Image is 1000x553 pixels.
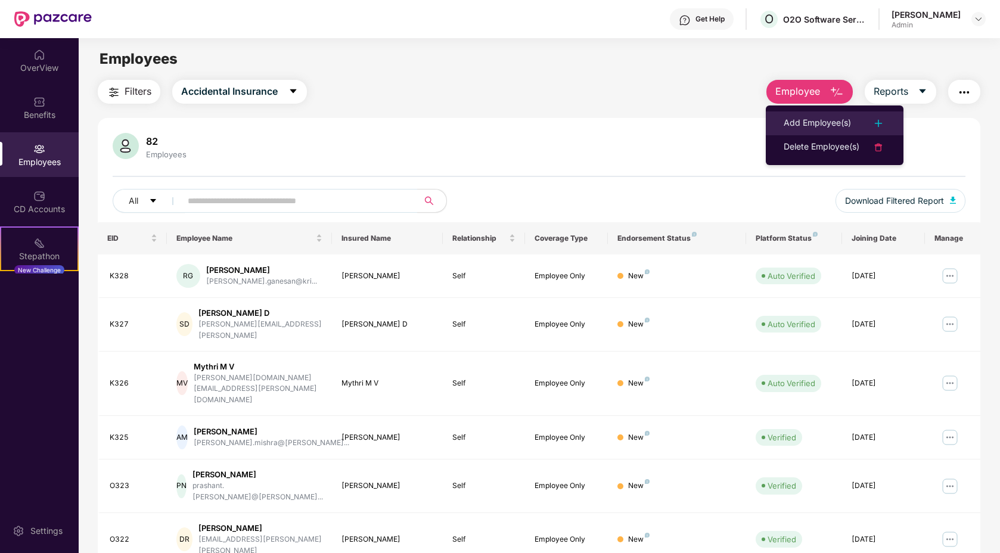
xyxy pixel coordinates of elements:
div: [DATE] [852,319,915,330]
div: Platform Status [756,234,833,243]
div: Auto Verified [768,377,815,389]
div: [PERSON_NAME] [341,432,433,443]
th: Relationship [443,222,526,254]
img: svg+xml;base64,PHN2ZyBpZD0iQmVuZWZpdHMiIHhtbG5zPSJodHRwOi8vd3d3LnczLm9yZy8yMDAwL3N2ZyIgd2lkdGg9Ij... [33,96,45,108]
th: Joining Date [842,222,925,254]
div: Self [452,534,516,545]
img: svg+xml;base64,PHN2ZyB4bWxucz0iaHR0cDovL3d3dy53My5vcmcvMjAwMC9zdmciIHdpZHRoPSI4IiBoZWlnaHQ9IjgiIH... [692,232,697,237]
div: [PERSON_NAME] [194,426,349,437]
div: [PERSON_NAME] [341,271,433,282]
div: Employee Only [535,432,598,443]
div: MV [176,371,188,395]
th: Insured Name [332,222,442,254]
div: Employee Only [535,480,598,492]
img: svg+xml;base64,PHN2ZyB4bWxucz0iaHR0cDovL3d3dy53My5vcmcvMjAwMC9zdmciIHdpZHRoPSIyNCIgaGVpZ2h0PSIyNC... [871,116,886,131]
div: Auto Verified [768,270,815,282]
span: caret-down [149,197,157,206]
button: search [417,189,447,213]
img: svg+xml;base64,PHN2ZyBpZD0iU2V0dGluZy0yMHgyMCIgeG1sbnM9Imh0dHA6Ly93d3cudzMub3JnLzIwMDAvc3ZnIiB3aW... [13,525,24,537]
div: Stepathon [1,250,77,262]
div: Employee Only [535,534,598,545]
img: svg+xml;base64,PHN2ZyB4bWxucz0iaHR0cDovL3d3dy53My5vcmcvMjAwMC9zdmciIHdpZHRoPSIyMSIgaGVpZ2h0PSIyMC... [33,237,45,249]
div: New [628,319,650,330]
div: K325 [110,432,157,443]
div: Verified [768,533,796,545]
th: EID [98,222,167,254]
div: Self [452,271,516,282]
div: O323 [110,480,157,492]
div: Get Help [695,14,725,24]
button: Download Filtered Report [836,189,965,213]
img: svg+xml;base64,PHN2ZyB4bWxucz0iaHR0cDovL3d3dy53My5vcmcvMjAwMC9zdmciIHdpZHRoPSI4IiBoZWlnaHQ9IjgiIH... [645,431,650,436]
div: AM [176,425,188,449]
div: Verified [768,431,796,443]
img: svg+xml;base64,PHN2ZyB4bWxucz0iaHR0cDovL3d3dy53My5vcmcvMjAwMC9zdmciIHdpZHRoPSI4IiBoZWlnaHQ9IjgiIH... [645,479,650,484]
div: [PERSON_NAME] [206,265,317,276]
div: SD [176,312,192,336]
div: [PERSON_NAME].mishra@[PERSON_NAME]... [194,437,349,449]
div: Self [452,480,516,492]
img: svg+xml;base64,PHN2ZyB4bWxucz0iaHR0cDovL3d3dy53My5vcmcvMjAwMC9zdmciIHdpZHRoPSI4IiBoZWlnaHQ9IjgiIH... [645,533,650,538]
div: Employee Only [535,378,598,389]
div: Settings [27,525,66,537]
span: caret-down [288,86,298,97]
div: Employee Only [535,319,598,330]
div: New [628,432,650,443]
div: DR [176,527,192,551]
div: New [628,480,650,492]
span: Accidental Insurance [181,84,278,99]
div: Self [452,378,516,389]
div: K328 [110,271,157,282]
img: svg+xml;base64,PHN2ZyB4bWxucz0iaHR0cDovL3d3dy53My5vcmcvMjAwMC9zdmciIHdpZHRoPSIyNCIgaGVpZ2h0PSIyNC... [871,140,886,154]
img: svg+xml;base64,PHN2ZyB4bWxucz0iaHR0cDovL3d3dy53My5vcmcvMjAwMC9zdmciIHhtbG5zOnhsaW5rPSJodHRwOi8vd3... [113,133,139,159]
div: K327 [110,319,157,330]
div: [DATE] [852,378,915,389]
img: manageButton [940,266,959,285]
div: [PERSON_NAME] [341,534,433,545]
div: [PERSON_NAME][EMAIL_ADDRESS][PERSON_NAME] [198,319,322,341]
div: K326 [110,378,157,389]
div: prashant.[PERSON_NAME]@[PERSON_NAME]... [192,480,323,503]
th: Manage [925,222,980,254]
button: Employee [766,80,853,104]
th: Employee Name [167,222,333,254]
span: Filters [125,84,151,99]
span: Reports [874,84,908,99]
img: svg+xml;base64,PHN2ZyBpZD0iSGVscC0zMngzMiIgeG1sbnM9Imh0dHA6Ly93d3cudzMub3JnLzIwMDAvc3ZnIiB3aWR0aD... [679,14,691,26]
div: [PERSON_NAME] D [198,307,322,319]
div: 82 [144,135,189,147]
span: caret-down [918,86,927,97]
div: [PERSON_NAME].ganesan@kri... [206,276,317,287]
span: O [765,12,774,26]
div: Self [452,319,516,330]
div: Delete Employee(s) [784,140,859,154]
div: O2O Software Services Private Limited [783,14,867,25]
div: Admin [892,20,961,30]
img: manageButton [940,477,959,496]
img: New Pazcare Logo [14,11,92,27]
div: [DATE] [852,480,915,492]
div: [PERSON_NAME] D [341,319,433,330]
div: Self [452,432,516,443]
div: New [628,534,650,545]
img: svg+xml;base64,PHN2ZyB4bWxucz0iaHR0cDovL3d3dy53My5vcmcvMjAwMC9zdmciIHdpZHRoPSI4IiBoZWlnaHQ9IjgiIH... [645,269,650,274]
span: search [417,196,440,206]
img: manageButton [940,530,959,549]
div: New [628,271,650,282]
img: manageButton [940,374,959,393]
div: [PERSON_NAME] [192,469,323,480]
div: Add Employee(s) [784,116,851,131]
img: svg+xml;base64,PHN2ZyB4bWxucz0iaHR0cDovL3d3dy53My5vcmcvMjAwMC9zdmciIHhtbG5zOnhsaW5rPSJodHRwOi8vd3... [950,197,956,204]
div: Employee Only [535,271,598,282]
div: Endorsement Status [617,234,736,243]
span: Employee Name [176,234,314,243]
div: Employees [144,150,189,159]
img: svg+xml;base64,PHN2ZyB4bWxucz0iaHR0cDovL3d3dy53My5vcmcvMjAwMC9zdmciIHdpZHRoPSIyNCIgaGVpZ2h0PSIyNC... [107,85,121,100]
span: Employee [775,84,820,99]
span: EID [107,234,148,243]
img: svg+xml;base64,PHN2ZyB4bWxucz0iaHR0cDovL3d3dy53My5vcmcvMjAwMC9zdmciIHdpZHRoPSI4IiBoZWlnaHQ9IjgiIH... [645,377,650,381]
div: Mythri M V [341,378,433,389]
div: New Challenge [14,265,64,275]
div: [DATE] [852,534,915,545]
div: RG [176,264,200,288]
